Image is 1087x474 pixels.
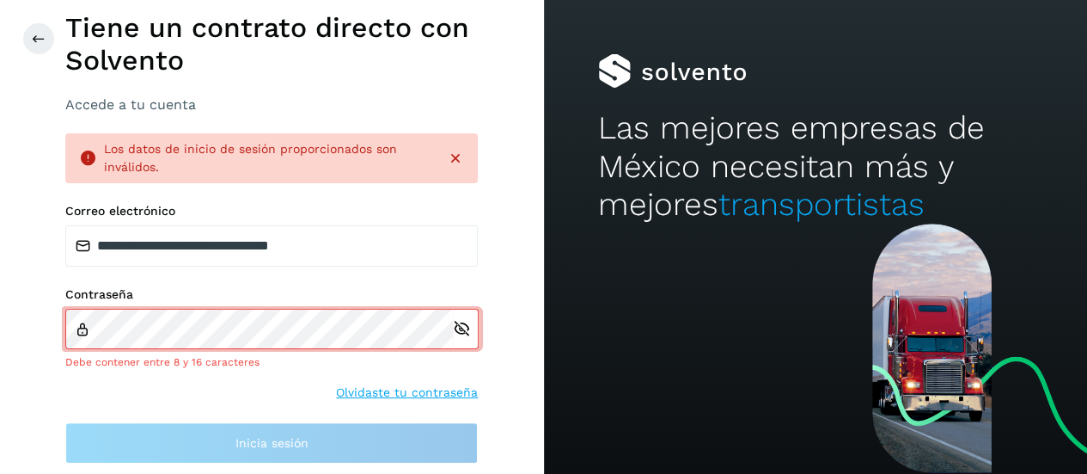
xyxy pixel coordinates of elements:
[65,96,478,113] h3: Accede a tu cuenta
[104,140,433,176] div: Los datos de inicio de sesión proporcionados son inválidos.
[598,109,1033,224] h2: Las mejores empresas de México necesitan más y mejores
[235,437,308,449] span: Inicia sesión
[65,422,478,464] button: Inicia sesión
[65,287,478,302] label: Contraseña
[65,204,478,219] label: Correo electrónico
[65,11,478,77] h1: Tiene un contrato directo con Solvento
[65,354,478,370] div: Debe contener entre 8 y 16 caracteres
[336,384,478,402] a: Olvidaste tu contraseña
[718,186,925,223] span: transportistas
